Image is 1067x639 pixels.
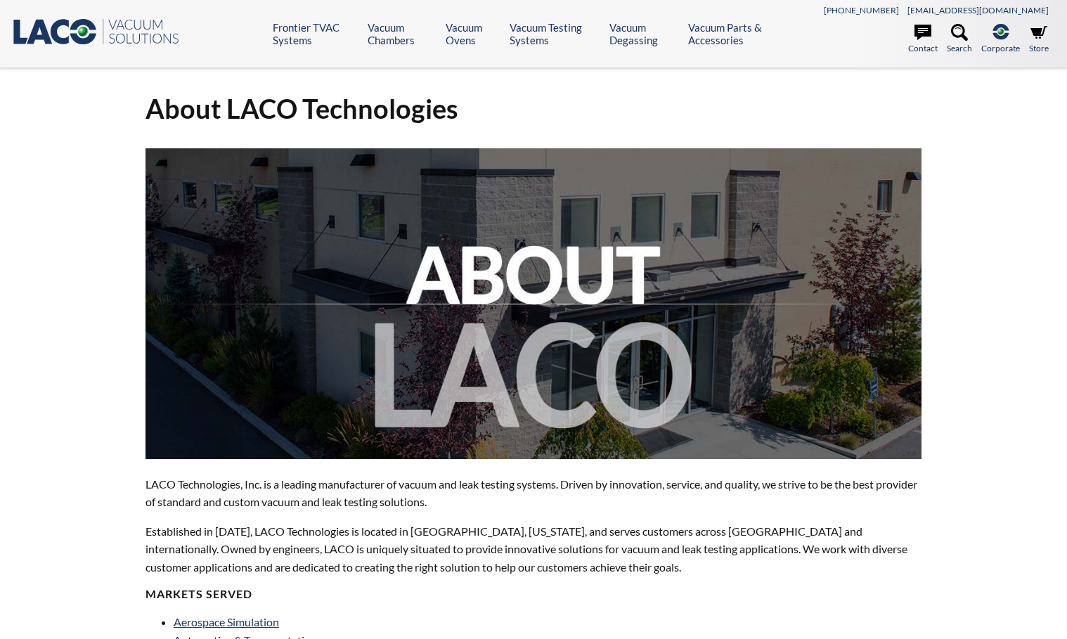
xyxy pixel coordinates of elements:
a: Vacuum Degassing [609,21,678,46]
a: Frontier TVAC Systems [273,21,358,46]
a: Vacuum Chambers [368,21,435,46]
a: [PHONE_NUMBER] [824,5,899,15]
a: Aerospace Simulation [174,615,279,628]
p: LACO Technologies, Inc. is a leading manufacturer of vacuum and leak testing systems. Driven by i... [145,475,921,511]
a: Vacuum Parts & Accessories [688,21,791,46]
a: Search [947,24,972,55]
span: Corporate [981,41,1020,55]
h1: About LACO Technologies [145,91,921,126]
a: Contact [908,24,938,55]
a: Vacuum Ovens [446,21,500,46]
a: Vacuum Testing Systems [510,21,599,46]
a: Store [1029,24,1049,55]
img: about-laco.jpg [145,148,921,459]
strong: MARKETS SERVED [145,587,252,600]
p: Established in [DATE], LACO Technologies is located in [GEOGRAPHIC_DATA], [US_STATE], and serves ... [145,522,921,576]
a: [EMAIL_ADDRESS][DOMAIN_NAME] [907,5,1049,15]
